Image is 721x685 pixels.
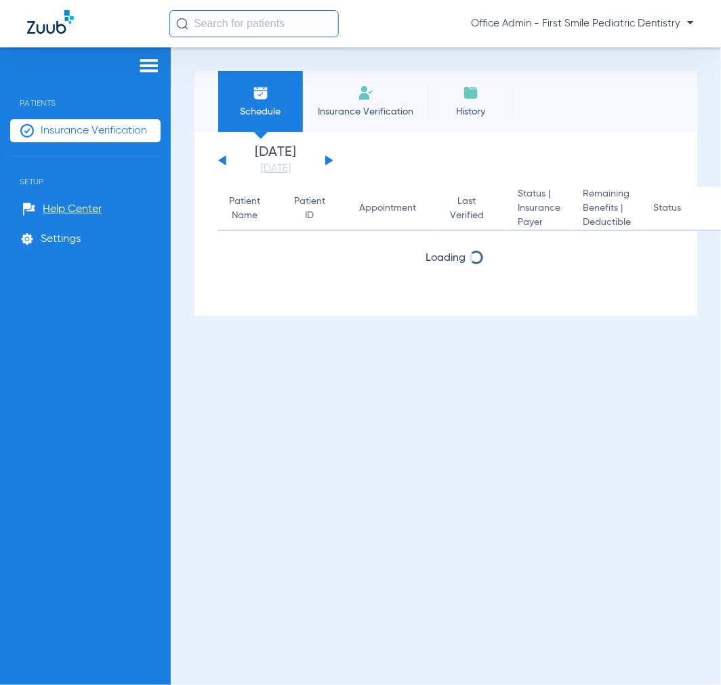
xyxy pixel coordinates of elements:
div: Patient Name [229,194,272,223]
img: Zuub Logo [27,10,74,34]
div: Patient ID [294,194,325,223]
div: Patient Name [229,194,260,223]
span: History [438,105,503,119]
span: Patients [10,78,161,108]
th: Remaining Benefits | [572,187,642,231]
span: Loading [426,253,466,264]
li: [DATE] [235,146,316,175]
img: History [463,85,479,101]
span: Office Admin - First Smile Pediatric Dentistry [471,17,694,30]
a: Help Center [22,203,102,216]
div: Appointment [359,201,428,215]
span: Help Center [43,203,102,216]
span: Schedule [228,105,293,119]
span: Insurance Payer [518,201,561,230]
div: Patient ID [294,194,337,223]
span: Settings [41,232,81,246]
div: Last Verified [450,194,496,223]
span: Insurance Verification [313,105,418,119]
img: Schedule [253,85,269,101]
div: Last Verified [450,194,484,223]
input: Search for patients [169,10,339,37]
div: Appointment [359,201,416,215]
span: Deductible [583,215,632,230]
span: Insurance Verification [41,124,147,138]
span: Setup [10,157,161,186]
img: Search Icon [176,18,188,30]
th: Status | [507,187,572,231]
img: hamburger-icon [138,58,160,74]
img: Manual Insurance Verification [358,85,374,101]
a: [DATE] [235,162,316,175]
